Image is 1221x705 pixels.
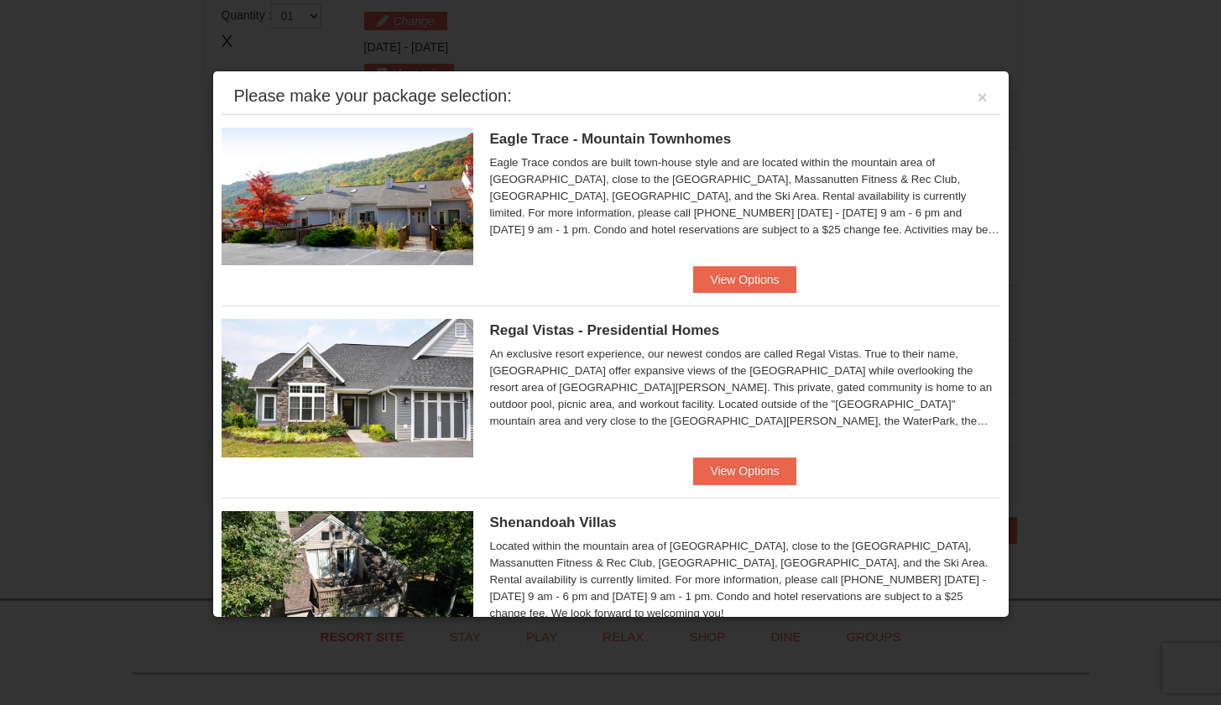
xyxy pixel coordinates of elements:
[693,266,796,293] button: View Options
[222,128,473,265] img: 19218983-1-9b289e55.jpg
[234,87,512,104] div: Please make your package selection:
[490,322,720,338] span: Regal Vistas - Presidential Homes
[693,457,796,484] button: View Options
[490,131,732,147] span: Eagle Trace - Mountain Townhomes
[490,538,1000,622] div: Located within the mountain area of [GEOGRAPHIC_DATA], close to the [GEOGRAPHIC_DATA], Massanutte...
[490,514,617,530] span: Shenandoah Villas
[222,511,473,649] img: 19219019-2-e70bf45f.jpg
[222,319,473,457] img: 19218991-1-902409a9.jpg
[490,346,1000,430] div: An exclusive resort experience, our newest condos are called Regal Vistas. True to their name, [G...
[490,154,1000,238] div: Eagle Trace condos are built town-house style and are located within the mountain area of [GEOGRA...
[978,89,988,106] button: ×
